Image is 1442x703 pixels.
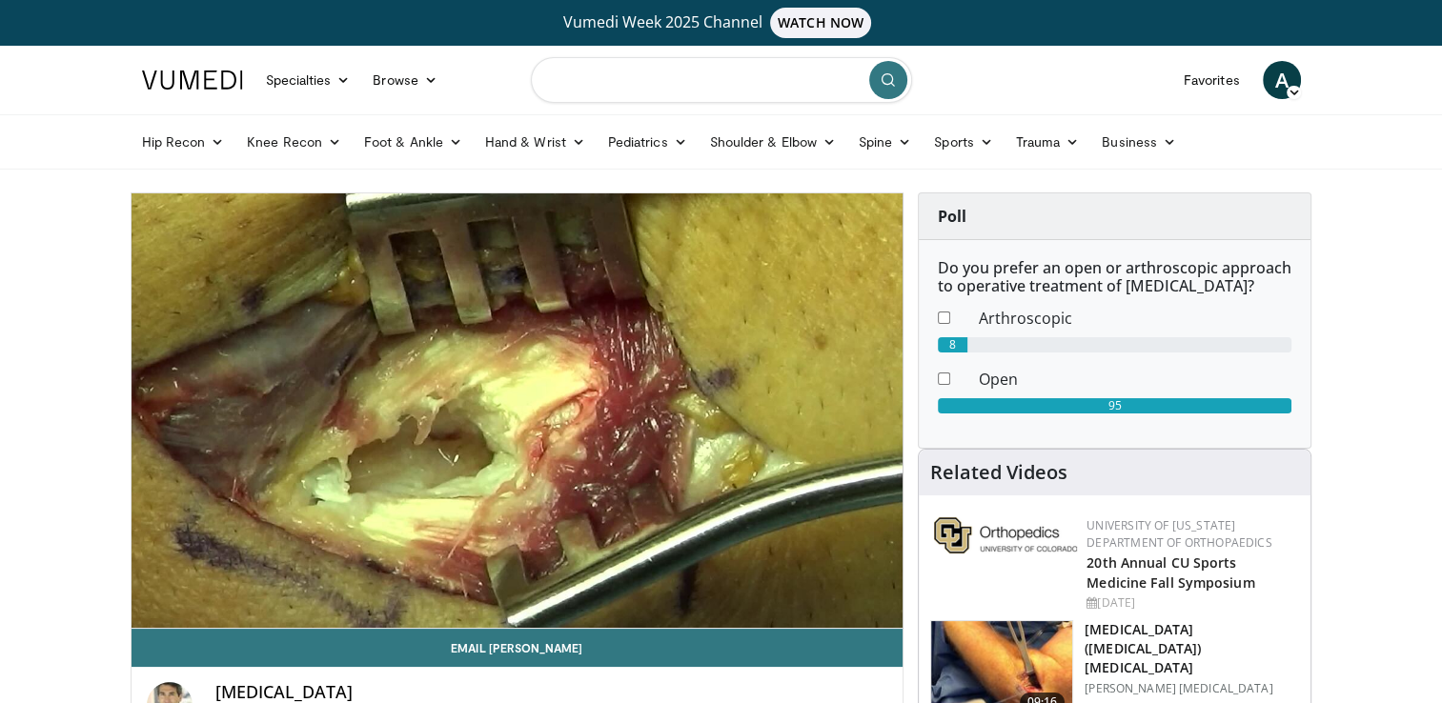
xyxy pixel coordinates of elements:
[142,70,243,90] img: VuMedi Logo
[847,123,923,161] a: Spine
[132,193,904,629] video-js: Video Player
[938,206,966,227] strong: Poll
[1005,123,1091,161] a: Trauma
[1263,61,1301,99] a: A
[474,123,597,161] a: Hand & Wrist
[1087,517,1271,551] a: University of [US_STATE] Department of Orthopaedics
[353,123,474,161] a: Foot & Ankle
[938,398,1291,413] div: 95
[923,123,1005,161] a: Sports
[531,57,912,103] input: Search topics, interventions
[597,123,699,161] a: Pediatrics
[1087,594,1295,612] div: [DATE]
[131,123,236,161] a: Hip Recon
[770,8,871,38] span: WATCH NOW
[361,61,449,99] a: Browse
[132,629,904,667] a: Email [PERSON_NAME]
[699,123,847,161] a: Shoulder & Elbow
[1085,681,1299,696] p: [PERSON_NAME] [MEDICAL_DATA]
[145,8,1298,38] a: Vumedi Week 2025 ChannelWATCH NOW
[1087,553,1254,592] a: 20th Annual CU Sports Medicine Fall Symposium
[930,461,1067,484] h4: Related Videos
[938,337,967,352] div: 8
[934,517,1077,553] img: 355603a8-37da-49b6-856f-e00d7e9307d3.png.150x105_q85_autocrop_double_scale_upscale_version-0.2.png
[1172,61,1251,99] a: Favorites
[965,307,1306,330] dd: Arthroscopic
[938,259,1291,295] h6: Do you prefer an open or arthroscopic approach to operative treatment of [MEDICAL_DATA]?
[215,682,888,703] h4: [MEDICAL_DATA]
[235,123,353,161] a: Knee Recon
[254,61,362,99] a: Specialties
[1090,123,1188,161] a: Business
[965,368,1306,391] dd: Open
[1085,620,1299,677] h3: [MEDICAL_DATA] ([MEDICAL_DATA]) [MEDICAL_DATA]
